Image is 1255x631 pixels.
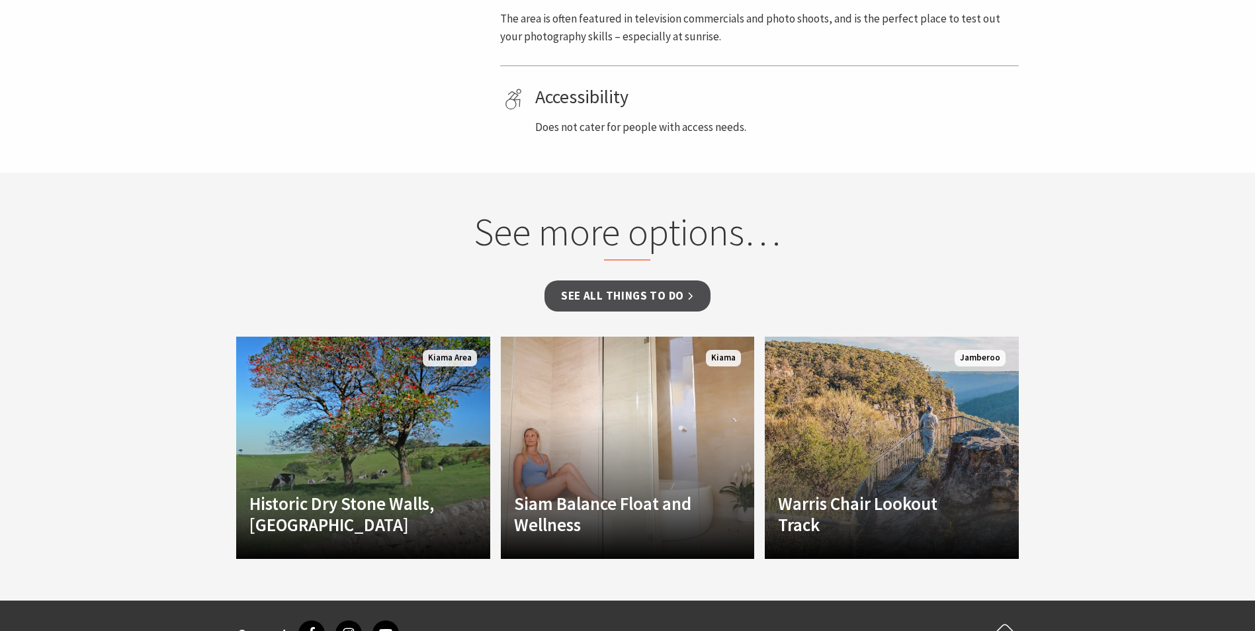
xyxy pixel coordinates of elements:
p: Does not cater for people with access needs. [535,118,1014,136]
span: Kiama [706,350,741,366]
a: Historic Dry Stone Walls, [GEOGRAPHIC_DATA] Kiama Area [236,337,490,559]
a: See all Things To Do [544,280,711,312]
h2: See more options… [375,209,880,261]
span: Kiama Area [423,350,477,366]
span: Jamberoo [955,350,1006,366]
h4: Historic Dry Stone Walls, [GEOGRAPHIC_DATA] [249,493,439,536]
h4: Warris Chair Lookout Track [778,493,967,536]
a: Siam Balance Float and Wellness Kiama [501,337,755,559]
h4: Accessibility [535,86,1014,108]
h4: Siam Balance Float and Wellness [514,493,703,536]
a: Warris Chair Lookout Track Jamberoo [765,337,1019,559]
p: The area is often featured in television commercials and photo shoots, and is the perfect place t... [500,10,1019,46]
